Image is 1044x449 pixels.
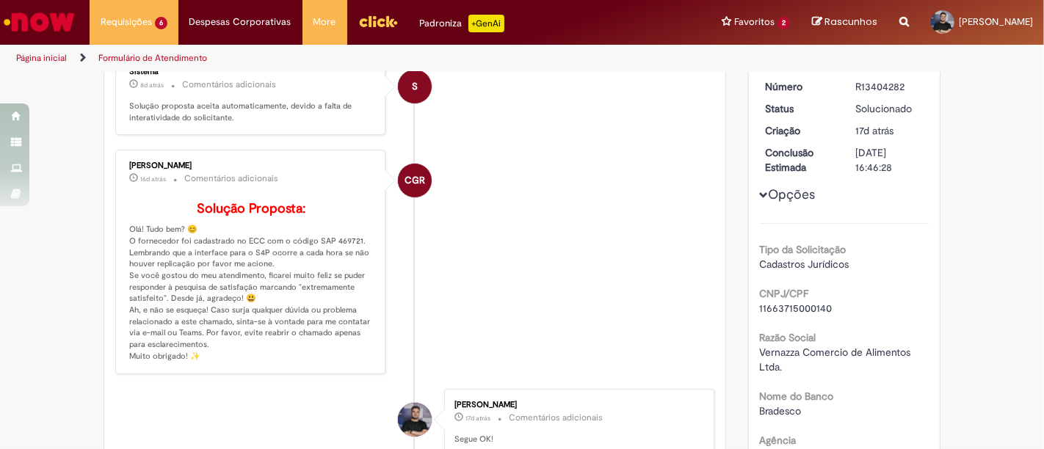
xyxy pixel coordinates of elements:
ul: Trilhas de página [11,45,685,72]
dt: Criação [755,123,845,138]
dt: Conclusão Estimada [755,145,845,175]
div: System [398,70,432,103]
a: Rascunhos [812,15,877,29]
a: Página inicial [16,52,67,64]
span: 17d atrás [855,124,893,137]
div: Camila Garcia Rafael [398,164,432,197]
b: Tipo da Solicitação [760,243,847,256]
span: Despesas Corporativas [189,15,291,29]
span: Bradesco [760,404,802,417]
p: Olá! Tudo bem? 😊 O fornecedor foi cadastrado no ECC com o código SAP 469721. Lembrando que a inte... [129,202,374,362]
time: 13/08/2025 11:23:59 [465,414,490,423]
small: Comentários adicionais [182,79,276,91]
b: Agência [760,434,797,447]
div: 12/08/2025 15:06:34 [855,123,924,138]
dt: Status [755,101,845,116]
span: [PERSON_NAME] [959,15,1033,28]
b: Solução Proposta: [197,200,305,217]
span: Rascunhos [824,15,877,29]
small: Comentários adicionais [509,412,603,424]
time: 12/08/2025 15:06:34 [855,124,893,137]
small: Comentários adicionais [184,172,278,185]
span: 8d atrás [140,81,164,90]
span: 16d atrás [140,175,166,183]
span: Cadastros Jurídicos [760,258,849,271]
div: [DATE] 16:46:28 [855,145,924,175]
time: 14/08/2025 08:26:52 [140,175,166,183]
div: Sistema [129,67,374,76]
p: Solução proposta aceita automaticamente, devido a falta de interatividade do solicitante. [129,101,374,123]
div: R13404282 [855,79,924,94]
span: Vernazza Comercio de Alimentos Ltda. [760,346,914,373]
time: 21/08/2025 16:00:03 [140,81,164,90]
img: click_logo_yellow_360x200.png [358,10,398,32]
b: Nome do Banco [760,390,834,403]
b: Razão Social [760,331,816,344]
div: Padroniza [420,15,504,32]
div: [PERSON_NAME] [454,401,699,409]
div: Solucionado [855,101,924,116]
b: CNPJ/CPF [760,287,809,300]
p: +GenAi [468,15,504,32]
span: 6 [155,17,167,29]
dt: Número [755,79,845,94]
span: Requisições [101,15,152,29]
span: 11663715000140 [760,302,833,315]
span: CGR [405,163,425,198]
img: ServiceNow [1,7,77,37]
span: 17d atrás [465,414,490,423]
div: [PERSON_NAME] [129,161,374,170]
a: Formulário de Atendimento [98,52,207,64]
div: Lucas Alexandre Grahl Ribeiro [398,403,432,437]
span: More [313,15,336,29]
p: Segue OK! [454,434,699,445]
span: 2 [777,17,790,29]
span: Favoritos [734,15,775,29]
span: S [412,69,418,104]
